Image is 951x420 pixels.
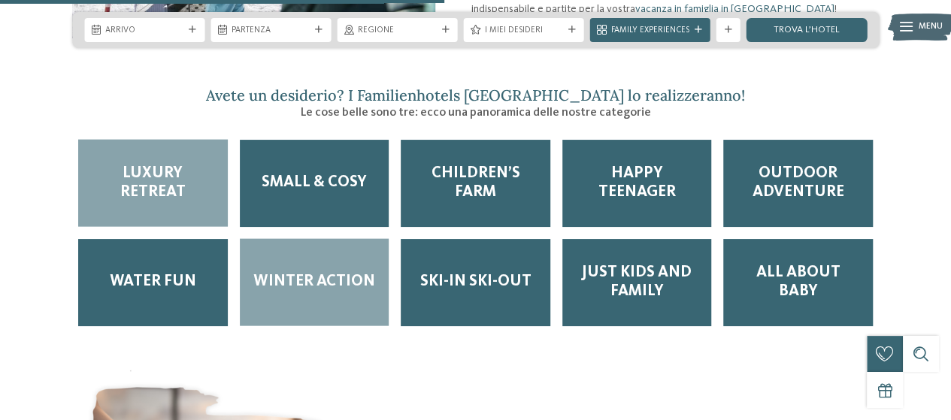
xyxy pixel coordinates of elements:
span: Children’s Farm [413,165,538,202]
span: Just kids and family [574,264,700,301]
span: Water Fun [110,273,196,292]
span: All about baby [735,264,861,301]
span: Family Experiences [611,25,689,37]
a: trova l’hotel [747,18,867,42]
span: Avete un desiderio? I Familienhotels [GEOGRAPHIC_DATA] lo realizzeranno! [206,86,745,104]
span: Outdoor adventure [735,165,861,202]
span: Happy teenager [574,165,700,202]
span: Luxury Retreat [90,165,216,202]
span: Ski-in ski-out [420,273,532,292]
span: Le cose belle sono tre: ecco una panoramica delle nostre categorie [301,107,651,119]
span: Partenza [232,25,310,37]
span: Regione [358,25,436,37]
span: Small & Cosy [262,174,367,192]
a: vacanza in famiglia in [GEOGRAPHIC_DATA] [635,4,834,14]
span: Arrivo [105,25,183,37]
span: I miei desideri [485,25,563,37]
span: Winter Action [253,273,374,292]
